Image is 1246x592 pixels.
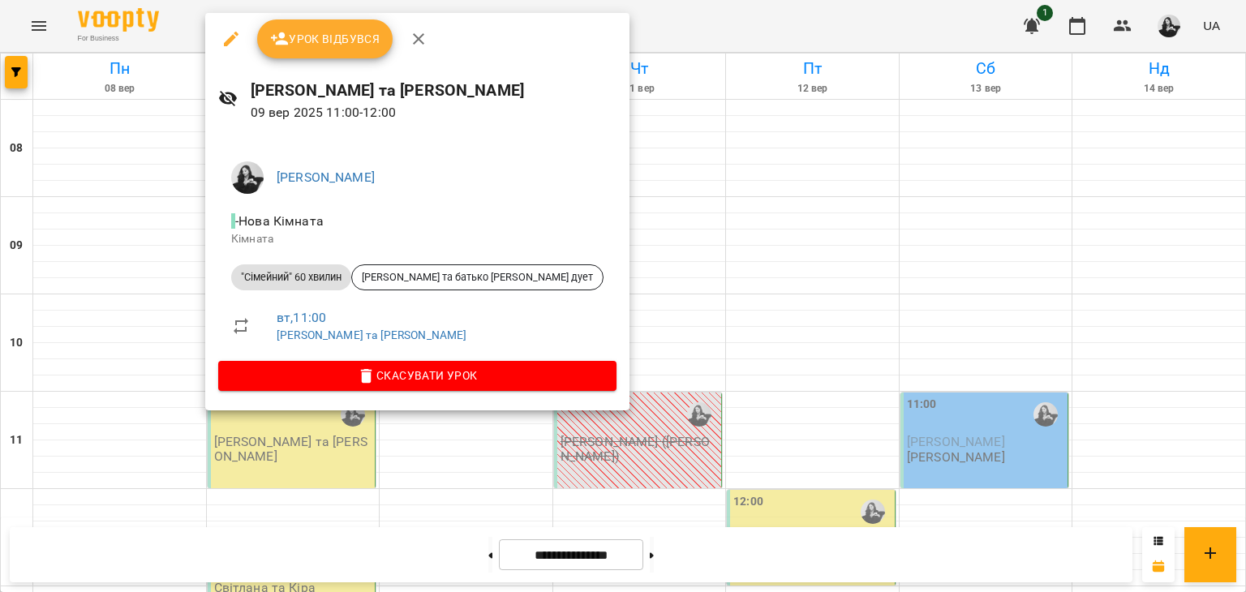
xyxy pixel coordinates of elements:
span: Урок відбувся [270,29,380,49]
p: Кімната [231,231,604,247]
span: Скасувати Урок [231,366,604,385]
a: вт , 11:00 [277,310,326,325]
img: 75c0ce6b8f43e9fb810164e674856af8.jpeg [231,161,264,194]
span: - Нова Кімната [231,213,327,229]
h6: [PERSON_NAME] та [PERSON_NAME] [251,78,617,103]
div: [PERSON_NAME] та батько [PERSON_NAME] дует [351,264,604,290]
span: "Сімейний" 60 хвилин [231,270,351,285]
button: Скасувати Урок [218,361,617,390]
a: [PERSON_NAME] [277,169,375,185]
span: [PERSON_NAME] та батько [PERSON_NAME] дует [352,270,603,285]
p: 09 вер 2025 11:00 - 12:00 [251,103,617,122]
a: [PERSON_NAME] та [PERSON_NAME] [277,328,466,341]
button: Урок відбувся [257,19,393,58]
